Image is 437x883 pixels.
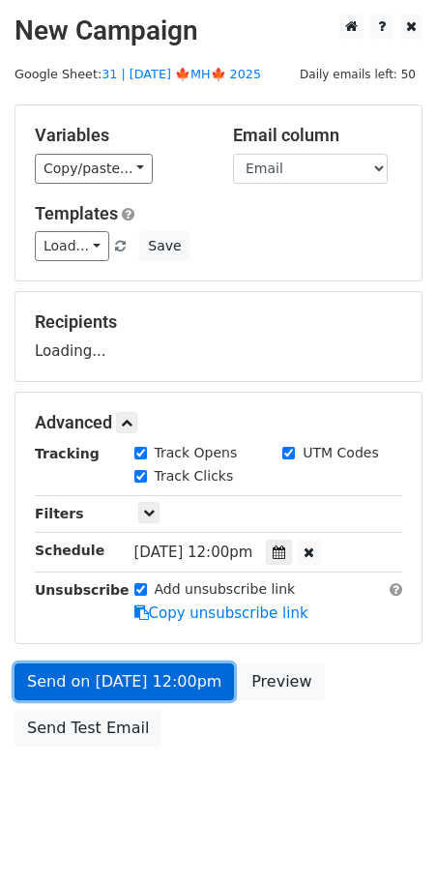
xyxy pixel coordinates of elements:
[134,604,308,622] a: Copy unsubscribe link
[293,64,422,85] span: Daily emails left: 50
[15,67,261,81] small: Google Sheet:
[134,544,253,561] span: [DATE] 12:00pm
[35,446,100,461] strong: Tracking
[15,663,234,700] a: Send on [DATE] 12:00pm
[35,582,130,598] strong: Unsubscribe
[35,311,402,333] h5: Recipients
[293,67,422,81] a: Daily emails left: 50
[239,663,324,700] a: Preview
[35,125,204,146] h5: Variables
[35,154,153,184] a: Copy/paste...
[15,15,422,47] h2: New Campaign
[15,710,161,747] a: Send Test Email
[139,231,189,261] button: Save
[102,67,261,81] a: 31 | [DATE] 🍁MH🍁 2025
[233,125,402,146] h5: Email column
[35,543,104,558] strong: Schedule
[35,231,109,261] a: Load...
[35,412,402,433] h5: Advanced
[35,203,118,223] a: Templates
[155,579,296,600] label: Add unsubscribe link
[155,443,238,463] label: Track Opens
[303,443,378,463] label: UTM Codes
[340,790,437,883] iframe: Chat Widget
[35,311,402,362] div: Loading...
[35,506,84,521] strong: Filters
[155,466,234,486] label: Track Clicks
